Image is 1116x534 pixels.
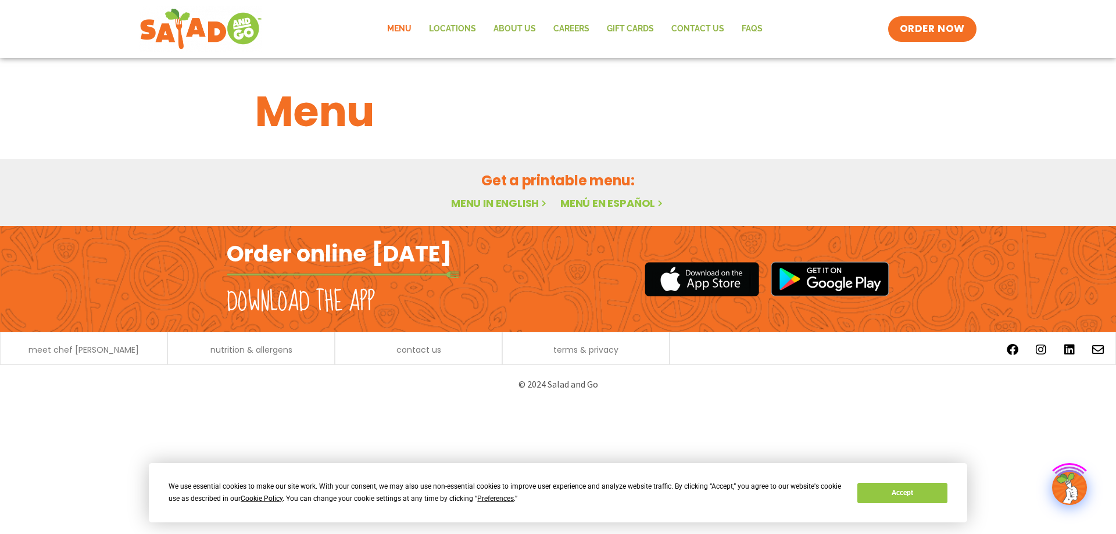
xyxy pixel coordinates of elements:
a: FAQs [733,16,771,42]
a: GIFT CARDS [598,16,663,42]
a: Contact Us [663,16,733,42]
div: Cookie Consent Prompt [149,463,967,522]
span: ORDER NOW [900,22,965,36]
h2: Get a printable menu: [255,170,861,191]
a: Menú en español [560,196,665,210]
img: fork [227,271,459,278]
a: meet chef [PERSON_NAME] [28,346,139,354]
a: nutrition & allergens [210,346,292,354]
p: © 2024 Salad and Go [233,377,884,392]
a: contact us [396,346,441,354]
img: google_play [771,261,889,296]
h1: Menu [255,80,861,143]
div: We use essential cookies to make our site work. With your consent, we may also use non-essential ... [169,481,843,505]
nav: Menu [378,16,771,42]
img: appstore [645,260,759,298]
a: Careers [545,16,598,42]
a: terms & privacy [553,346,618,354]
a: Locations [420,16,485,42]
h2: Order online [DATE] [227,239,452,268]
span: Cookie Policy [241,494,282,503]
a: About Us [485,16,545,42]
a: Menu in English [451,196,549,210]
img: new-SAG-logo-768×292 [139,6,262,52]
h2: Download the app [227,286,375,318]
a: Menu [378,16,420,42]
button: Accept [857,483,947,503]
a: ORDER NOW [888,16,977,42]
span: Preferences [477,494,514,503]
